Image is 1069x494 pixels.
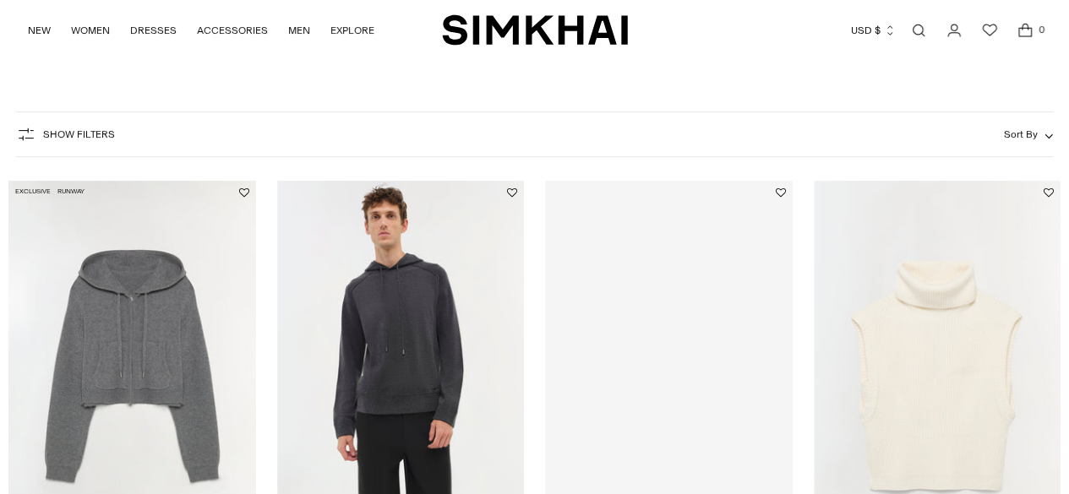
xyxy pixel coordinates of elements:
button: Show Filters [16,121,115,148]
button: USD $ [851,12,896,49]
span: Sort By [1004,128,1038,140]
a: WOMEN [71,12,110,49]
a: Go to the account page [937,14,971,47]
a: MEN [288,12,310,49]
span: 0 [1034,22,1049,37]
a: Open cart modal [1008,14,1042,47]
a: Open search modal [902,14,935,47]
a: ACCESSORIES [197,12,268,49]
a: Wishlist [973,14,1006,47]
a: EXPLORE [330,12,374,49]
a: DRESSES [130,12,177,49]
a: NEW [28,12,51,49]
span: Show Filters [43,128,115,140]
a: SIMKHAI [442,14,628,46]
button: Sort By [1004,125,1053,144]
